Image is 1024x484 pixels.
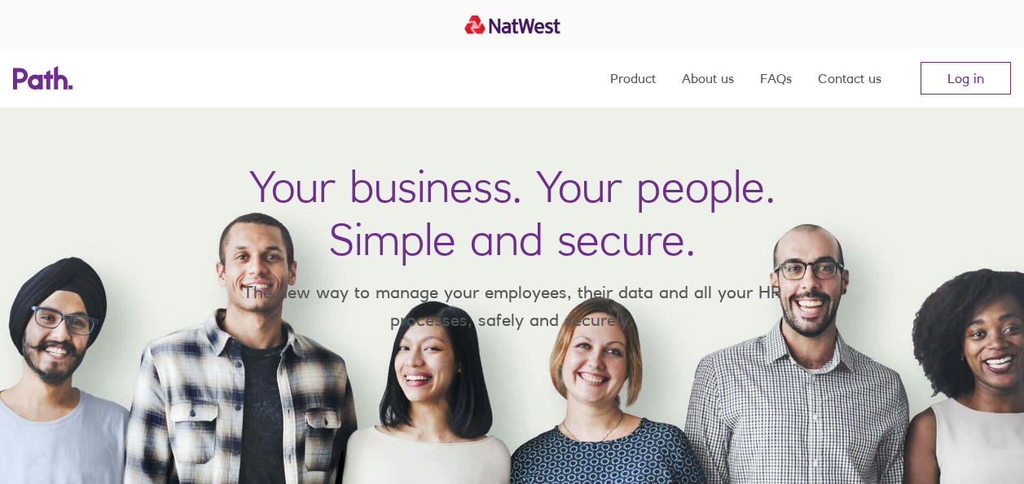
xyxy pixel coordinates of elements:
a: Log in [921,62,1011,95]
a: Product [610,49,656,108]
a: FAQs [760,49,792,108]
h1: Your business. Your people. Simple and secure. [249,160,776,266]
a: Contact us [818,49,881,108]
a: About us [682,49,734,108]
p: The new way to manage your employees, their data and all your HR processes, safely and securely. [219,279,806,333]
